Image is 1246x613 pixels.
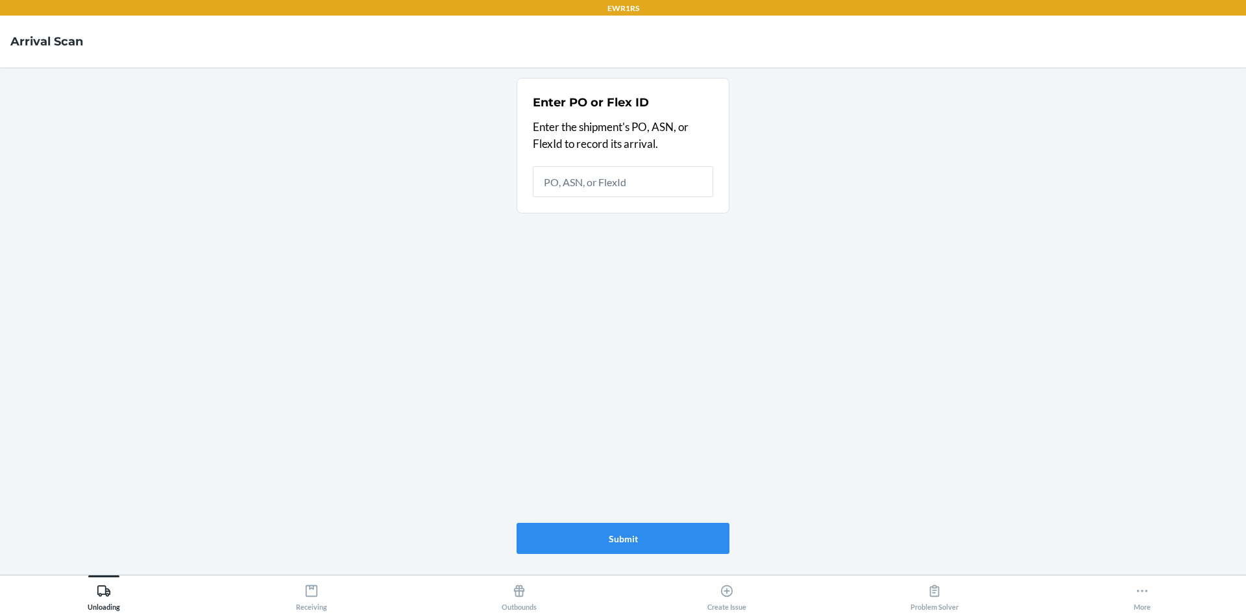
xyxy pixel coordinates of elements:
div: Receiving [296,579,327,611]
p: EWR1RS [607,3,639,14]
button: Outbounds [415,575,623,611]
button: Submit [517,523,729,554]
button: Receiving [208,575,415,611]
div: Problem Solver [910,579,959,611]
h2: Enter PO or Flex ID [533,94,649,111]
div: Outbounds [502,579,537,611]
div: More [1134,579,1151,611]
button: Create Issue [623,575,831,611]
p: Enter the shipment's PO, ASN, or FlexId to record its arrival. [533,119,713,152]
div: Create Issue [707,579,746,611]
h4: Arrival Scan [10,33,83,50]
div: Unloading [88,579,120,611]
button: Problem Solver [831,575,1038,611]
button: More [1038,575,1246,611]
input: PO, ASN, or FlexId [533,166,713,197]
